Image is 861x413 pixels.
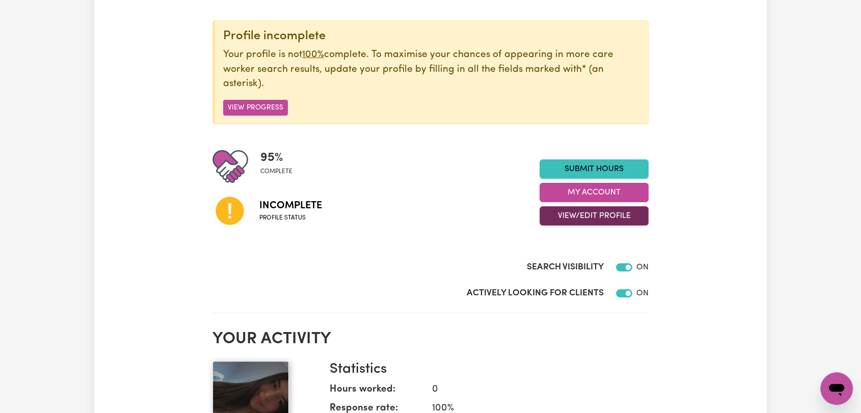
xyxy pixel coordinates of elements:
[424,382,640,397] dd: 0
[330,361,640,378] h3: Statistics
[820,372,853,405] iframe: Button to launch messaging window
[223,100,288,116] button: View Progress
[330,382,424,401] dt: Hours worked:
[540,159,649,179] a: Submit Hours
[260,149,292,167] span: 95 %
[467,287,604,300] label: Actively Looking for Clients
[540,206,649,226] button: View/Edit Profile
[260,167,292,176] span: complete
[540,183,649,202] button: My Account
[259,198,322,213] span: Incomplete
[223,29,640,44] div: Profile incomplete
[259,213,322,223] span: Profile status
[223,48,640,92] p: Your profile is not complete. To maximise your chances of appearing in more care worker search re...
[636,263,649,271] span: ON
[212,329,649,349] h2: Your activity
[527,261,604,274] label: Search Visibility
[302,50,324,60] u: 100%
[636,289,649,297] span: ON
[260,149,301,184] div: Profile completeness: 95%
